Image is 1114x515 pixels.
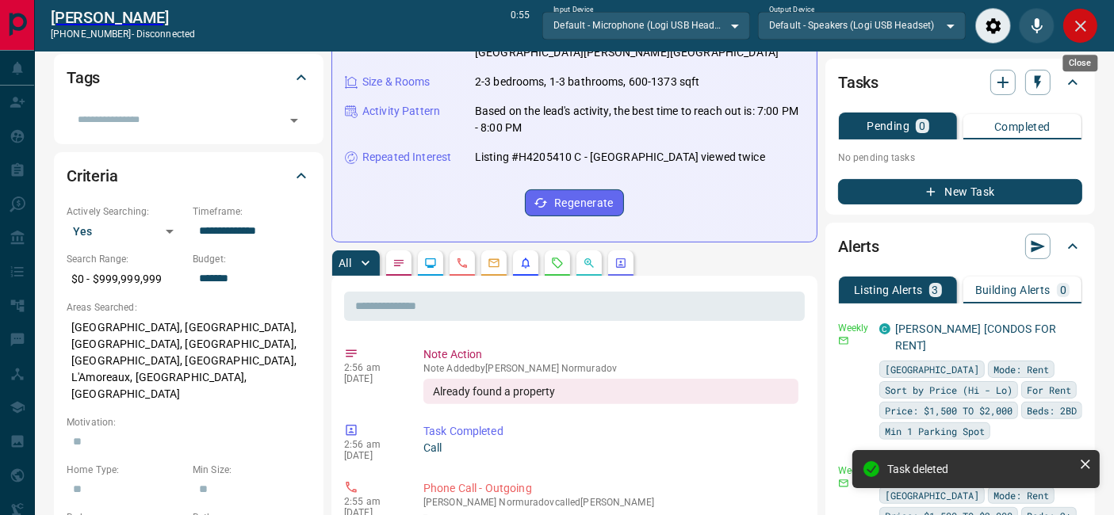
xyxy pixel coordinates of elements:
div: Task deleted [887,463,1073,475]
p: 2-3 bedrooms, 1-3 bathrooms, 600-1373 sqft [475,74,700,90]
svg: Listing Alerts [519,257,532,269]
p: Completed [994,121,1051,132]
p: Note Action [423,346,798,363]
svg: Opportunities [583,257,595,269]
div: Default - Microphone (Logi USB Headset) [542,12,750,39]
label: Output Device [769,5,814,15]
p: Listing Alerts [854,284,923,296]
span: For Rent [1027,382,1071,398]
svg: Requests [551,257,564,269]
svg: Lead Browsing Activity [424,257,437,269]
p: Areas Searched: [67,300,311,315]
div: Mute [1019,8,1055,44]
p: 3 [932,284,939,296]
a: [PERSON_NAME] [51,8,195,27]
p: Home Type: [67,463,185,477]
p: Motivation: [67,415,311,429]
h2: Criteria [67,163,118,189]
h2: Tasks [838,70,879,95]
p: 0:55 [511,8,530,44]
div: Tags [67,59,311,97]
p: [GEOGRAPHIC_DATA], [GEOGRAPHIC_DATA], [GEOGRAPHIC_DATA], [GEOGRAPHIC_DATA], [GEOGRAPHIC_DATA], [G... [67,315,311,407]
div: Tasks [838,63,1082,101]
div: Already found a property [423,379,798,404]
svg: Notes [392,257,405,269]
p: Repeated Interest [362,149,451,166]
p: Based on the lead's activity, the best time to reach out is: 7:00 PM - 8:00 PM [475,103,804,136]
label: Input Device [553,5,594,15]
span: Min 1 Parking Spot [885,423,985,439]
div: Default - Speakers (Logi USB Headset) [758,12,966,39]
p: 2:56 am [344,439,400,450]
p: Min Size: [193,463,311,477]
p: Weekly [838,463,870,478]
div: condos.ca [879,323,890,334]
p: Budget: [193,252,311,266]
p: [DATE] [344,373,400,384]
div: Audio Settings [975,8,1011,44]
svg: Emails [488,257,500,269]
p: Note Added by [PERSON_NAME] Normuradov [423,363,798,374]
div: Criteria [67,157,311,195]
p: Search Range: [67,252,185,266]
h2: Alerts [838,234,879,259]
p: Activity Pattern [362,103,440,120]
span: disconnected [136,29,195,40]
svg: Email [838,335,849,346]
p: Listing #H4205410 C - [GEOGRAPHIC_DATA] viewed twice [475,149,765,166]
p: Building Alerts [975,284,1051,296]
a: [PERSON_NAME] [CONDOS FOR RENT] [895,322,1056,352]
svg: Calls [456,257,469,269]
p: 2:55 am [344,496,400,507]
h2: Tags [67,65,100,90]
p: Weekly [838,321,870,335]
button: Open [283,109,305,132]
p: $0 - $999,999,999 [67,266,185,292]
span: Sort by Price (Hi - Lo) [885,382,1013,398]
div: Close [1063,55,1098,71]
p: [PHONE_NUMBER] - [51,27,195,41]
p: Actively Searching: [67,204,185,219]
span: [GEOGRAPHIC_DATA] [885,361,979,377]
span: Mode: Rent [993,361,1049,377]
button: Regenerate [525,189,624,216]
svg: Agent Actions [614,257,627,269]
p: 0 [919,120,925,132]
span: Price: $1,500 TO $2,000 [885,402,1013,418]
p: No pending tasks [838,146,1082,170]
div: Yes [67,219,185,244]
div: Alerts [838,227,1082,265]
svg: Email [838,478,849,489]
p: Timeframe: [193,204,311,219]
p: 0 [1060,284,1066,296]
p: Call [423,440,798,456]
p: All [339,257,351,269]
button: New Task [838,179,1082,204]
p: Phone Call - Outgoing [423,480,798,497]
p: Pending [867,120,909,132]
p: [DATE] [344,450,400,461]
p: Size & Rooms [362,74,431,90]
div: Close [1062,8,1098,44]
p: Task Completed [423,423,798,440]
span: Beds: 2BD [1027,402,1077,418]
p: 2:56 am [344,362,400,373]
p: [PERSON_NAME] Normuradov called [PERSON_NAME] [423,497,798,508]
